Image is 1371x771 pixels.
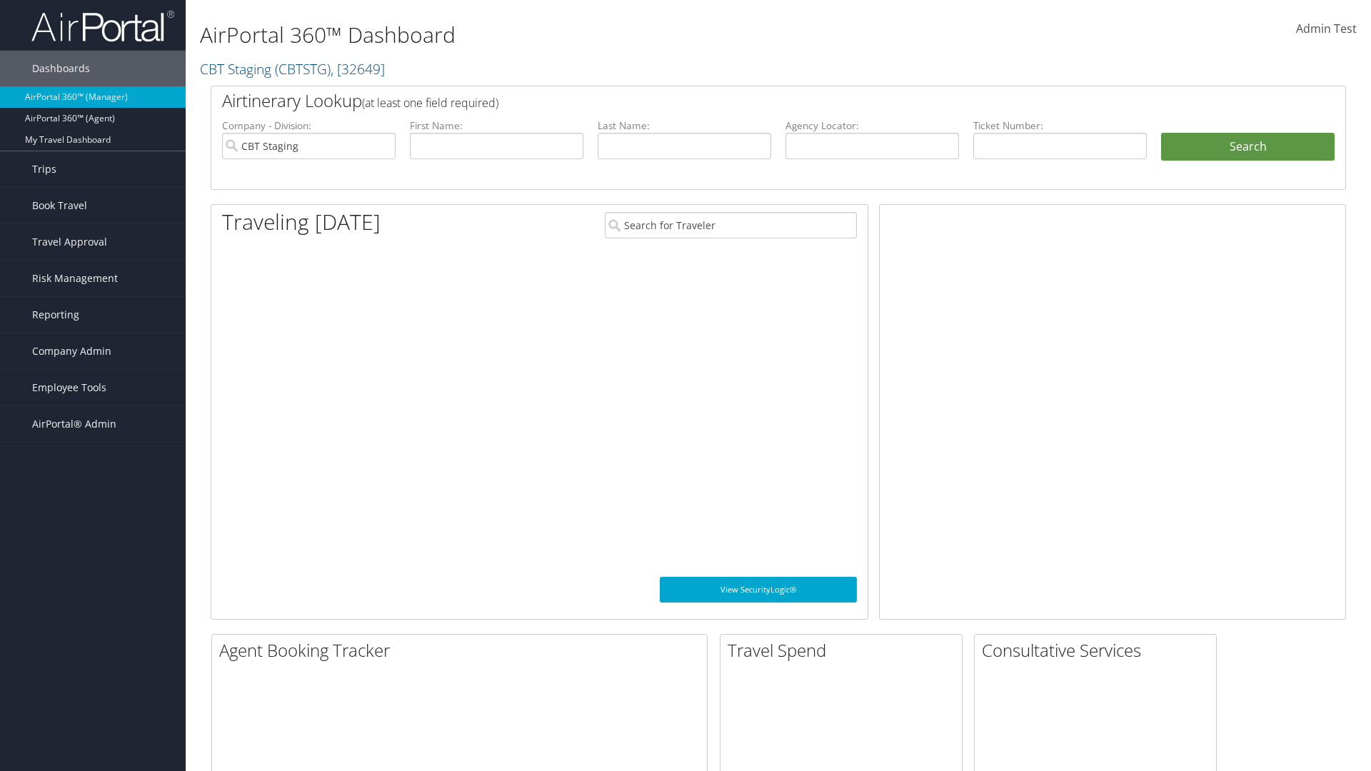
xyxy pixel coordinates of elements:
span: Book Travel [32,188,87,223]
span: AirPortal® Admin [32,406,116,442]
span: Company Admin [32,333,111,369]
h2: Consultative Services [982,638,1216,662]
span: Risk Management [32,261,118,296]
a: View SecurityLogic® [660,577,857,603]
span: Employee Tools [32,370,106,405]
a: CBT Staging [200,59,385,79]
span: Travel Approval [32,224,107,260]
button: Search [1161,133,1335,161]
span: Dashboards [32,51,90,86]
span: (at least one field required) [362,95,498,111]
img: airportal-logo.png [31,9,174,43]
span: Reporting [32,297,79,333]
input: Search for Traveler [605,212,857,238]
h2: Airtinerary Lookup [222,89,1240,113]
span: Trips [32,151,56,187]
h1: Traveling [DATE] [222,207,381,237]
label: First Name: [410,119,583,133]
span: ( CBTSTG ) [275,59,331,79]
a: Admin Test [1296,7,1357,51]
h2: Agent Booking Tracker [219,638,707,662]
label: Ticket Number: [973,119,1147,133]
h2: Travel Spend [728,638,962,662]
span: Admin Test [1296,21,1357,36]
span: , [ 32649 ] [331,59,385,79]
label: Last Name: [598,119,771,133]
h1: AirPortal 360™ Dashboard [200,20,971,50]
label: Agency Locator: [785,119,959,133]
label: Company - Division: [222,119,396,133]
